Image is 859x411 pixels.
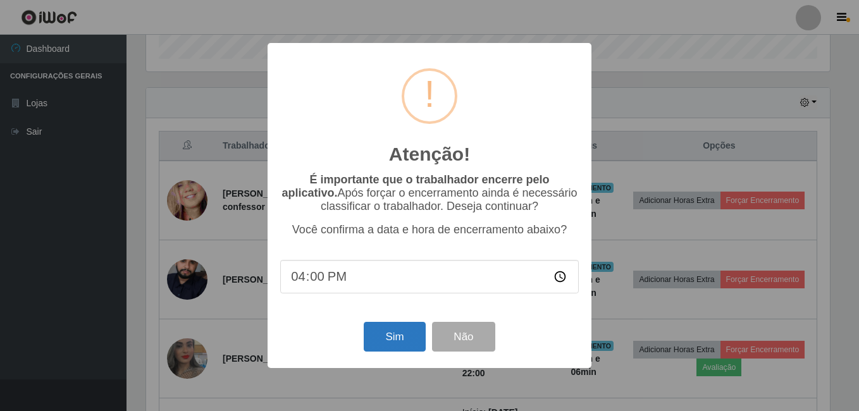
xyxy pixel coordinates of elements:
[281,173,549,199] b: É importante que o trabalhador encerre pelo aplicativo.
[280,223,579,236] p: Você confirma a data e hora de encerramento abaixo?
[280,173,579,213] p: Após forçar o encerramento ainda é necessário classificar o trabalhador. Deseja continuar?
[432,322,495,352] button: Não
[364,322,425,352] button: Sim
[389,143,470,166] h2: Atenção!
